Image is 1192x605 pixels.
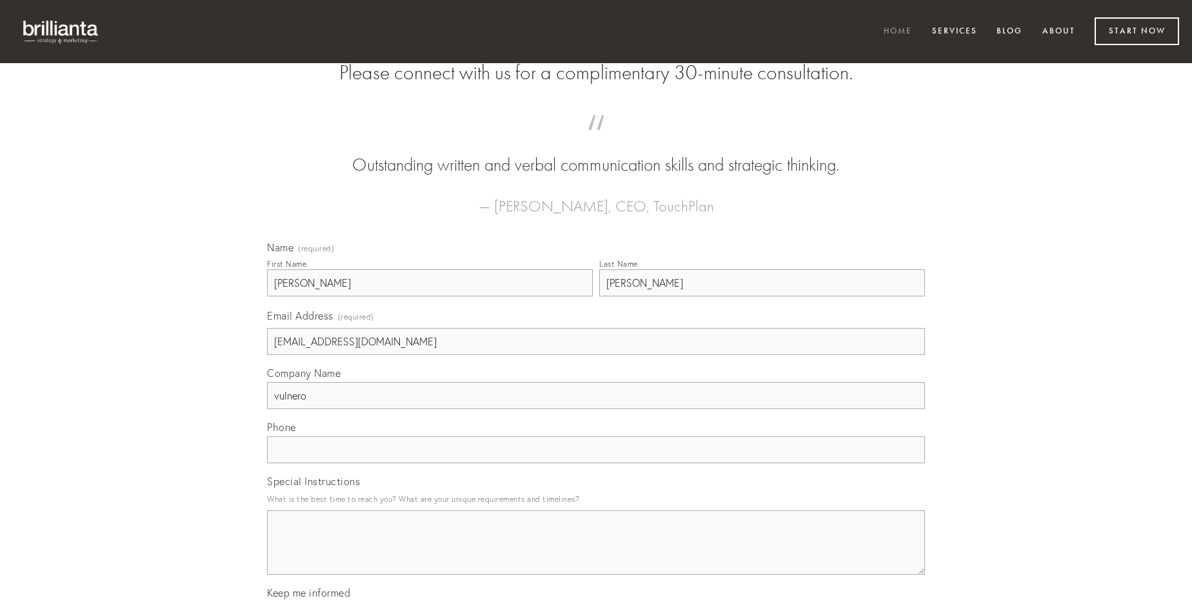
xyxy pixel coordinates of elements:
[267,241,293,254] span: Name
[288,128,904,153] span: “
[267,475,360,488] span: Special Instructions
[267,421,296,434] span: Phone
[298,245,334,253] span: (required)
[267,61,925,85] h2: Please connect with us for a complimentary 30-minute consultation.
[267,309,333,322] span: Email Address
[13,13,110,50] img: brillianta - research, strategy, marketing
[267,586,350,599] span: Keep me informed
[267,259,306,269] div: First Name
[924,21,986,43] a: Services
[267,367,341,379] span: Company Name
[267,490,925,508] p: What is the best time to reach you? What are your unique requirements and timelines?
[599,259,638,269] div: Last Name
[338,308,374,325] span: (required)
[288,178,904,219] figcaption: — [PERSON_NAME], CEO, TouchPlan
[988,21,1031,43] a: Blog
[288,128,904,178] blockquote: Outstanding written and verbal communication skills and strategic thinking.
[1095,17,1179,45] a: Start Now
[875,21,920,43] a: Home
[1034,21,1084,43] a: About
